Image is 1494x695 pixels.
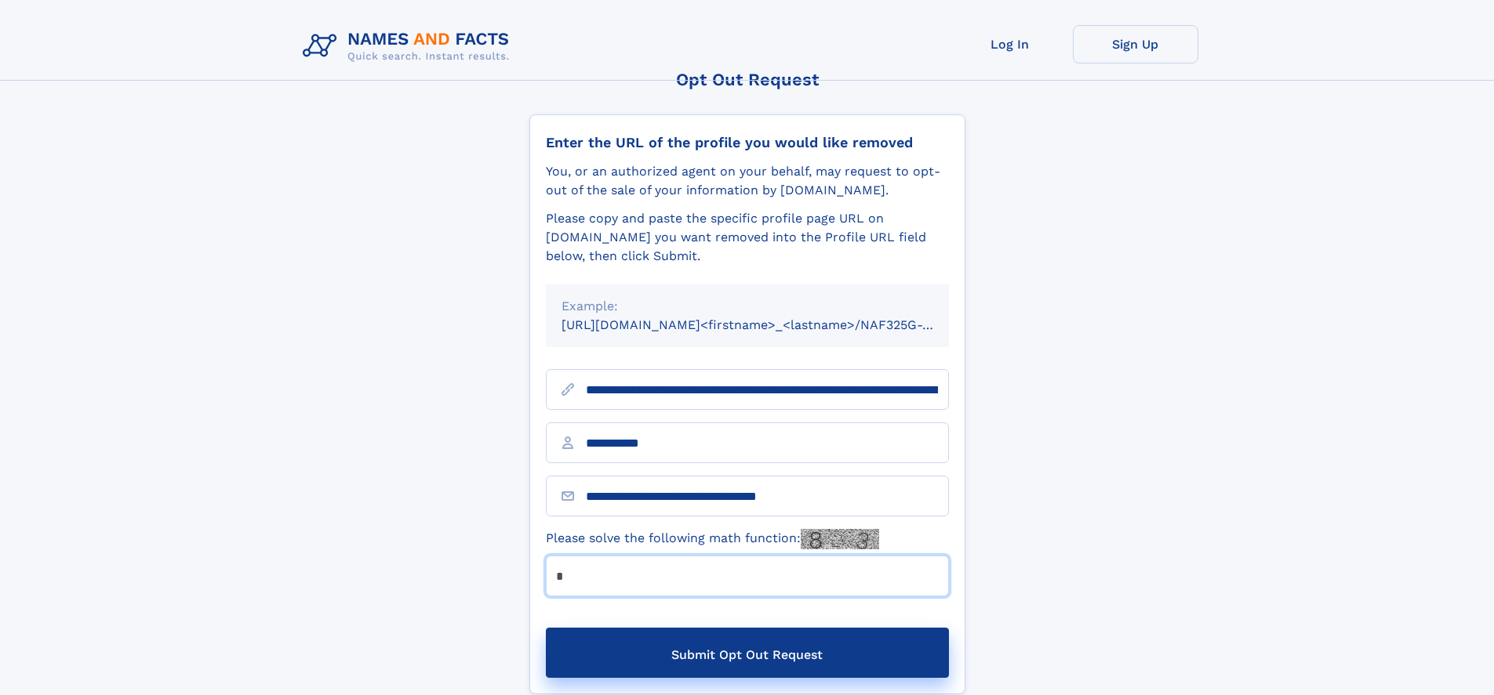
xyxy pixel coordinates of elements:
small: [URL][DOMAIN_NAME]<firstname>_<lastname>/NAF325G-xxxxxxxx [562,317,979,332]
label: Please solve the following math function: [546,529,879,549]
div: You, or an authorized agent on your behalf, may request to opt-out of the sale of your informatio... [546,162,949,200]
div: Enter the URL of the profile you would like removed [546,134,949,151]
img: Logo Names and Facts [296,25,522,67]
button: Submit Opt Out Request [546,628,949,678]
a: Log In [947,25,1073,63]
div: Example: [562,297,933,316]
a: Sign Up [1073,25,1198,63]
div: Please copy and paste the specific profile page URL on [DOMAIN_NAME] you want removed into the Pr... [546,209,949,266]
